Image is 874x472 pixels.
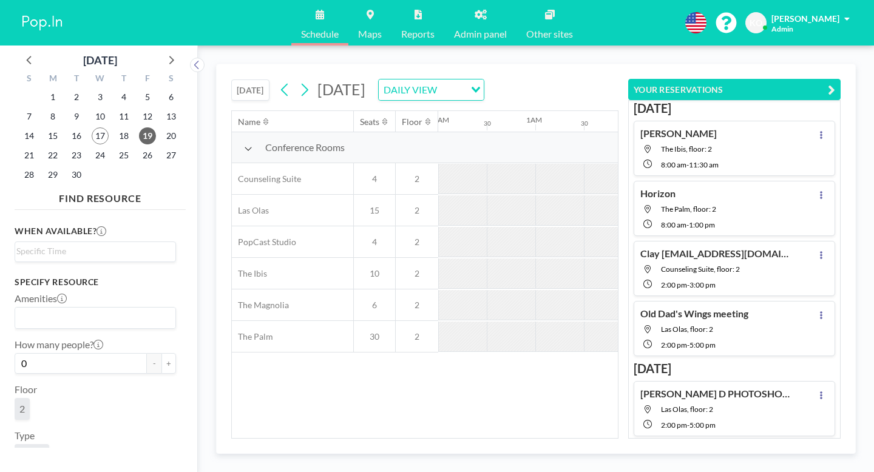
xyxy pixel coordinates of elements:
span: The Palm, floor: 2 [661,204,716,214]
input: Search for option [441,82,464,98]
span: Tuesday, September 16, 2025 [68,127,85,144]
span: 4 [354,237,395,248]
span: KO [750,18,762,29]
span: Admin panel [454,29,507,39]
span: Sunday, September 7, 2025 [21,108,38,125]
div: T [65,72,89,87]
span: Other sites [526,29,573,39]
span: Maps [358,29,382,39]
div: M [41,72,65,87]
span: 2:00 PM [661,420,687,430]
div: Floor [402,116,422,127]
h4: [PERSON_NAME] [640,127,717,140]
label: Type [15,430,35,442]
span: 11:30 AM [689,160,719,169]
div: W [89,72,112,87]
span: Wednesday, September 10, 2025 [92,108,109,125]
button: YOUR RESERVATIONS [628,79,841,100]
input: Search for option [16,310,169,326]
button: [DATE] [231,79,269,101]
h4: FIND RESOURCE [15,187,186,204]
button: - [147,353,161,374]
span: The Ibis [232,268,267,279]
span: PopCast Studio [232,237,296,248]
label: How many people? [15,339,103,351]
span: DAILY VIEW [381,82,439,98]
div: [DATE] [83,52,117,69]
span: Sunday, September 14, 2025 [21,127,38,144]
span: 30 [354,331,395,342]
span: The Magnolia [232,300,289,311]
div: S [159,72,183,87]
span: - [686,220,689,229]
span: 6 [354,300,395,311]
span: 2 [396,174,438,184]
span: Friday, September 19, 2025 [139,127,156,144]
span: 2:00 PM [661,340,687,349]
input: Search for option [16,244,169,258]
span: Thursday, September 11, 2025 [115,108,132,125]
span: Friday, September 12, 2025 [139,108,156,125]
span: Counseling Suite [232,174,301,184]
div: 12AM [429,115,449,124]
span: Saturday, September 6, 2025 [163,89,180,106]
span: 8:00 AM [661,220,686,229]
span: 10 [354,268,395,279]
span: Schedule [301,29,339,39]
span: Monday, September 1, 2025 [44,89,61,106]
h4: Old Dad's Wings meeting [640,308,748,320]
div: Search for option [15,242,175,260]
span: Tuesday, September 30, 2025 [68,166,85,183]
span: Las Olas, floor: 2 [661,405,713,414]
span: 2 [396,300,438,311]
span: [PERSON_NAME] [771,13,839,24]
span: 15 [354,205,395,216]
span: Tuesday, September 23, 2025 [68,147,85,164]
span: Saturday, September 27, 2025 [163,147,180,164]
div: F [135,72,159,87]
div: S [18,72,41,87]
span: 5:00 PM [689,420,716,430]
span: 2 [396,268,438,279]
span: 8:00 AM [661,160,686,169]
span: Monday, September 29, 2025 [44,166,61,183]
span: Thursday, September 18, 2025 [115,127,132,144]
span: Wednesday, September 17, 2025 [92,127,109,144]
span: Tuesday, September 2, 2025 [68,89,85,106]
span: Conference Rooms [265,141,345,153]
span: - [687,280,689,289]
div: T [112,72,135,87]
label: Amenities [15,292,67,305]
span: 2 [19,403,25,415]
span: 3:00 PM [689,280,716,289]
span: Monday, September 22, 2025 [44,147,61,164]
span: 2 [396,331,438,342]
span: Counseling Suite, floor: 2 [661,265,740,274]
span: 2:00 PM [661,280,687,289]
label: Floor [15,383,37,396]
span: - [687,340,689,349]
span: Sunday, September 21, 2025 [21,147,38,164]
span: Wednesday, September 24, 2025 [92,147,109,164]
span: Las Olas, floor: 2 [661,325,713,334]
span: Saturday, September 13, 2025 [163,108,180,125]
div: Search for option [379,79,484,100]
div: Name [238,116,260,127]
span: Tuesday, September 9, 2025 [68,108,85,125]
span: [DATE] [317,80,365,98]
span: Las Olas [232,205,269,216]
span: Wednesday, September 3, 2025 [92,89,109,106]
h3: [DATE] [634,361,835,376]
span: Admin [771,24,793,33]
h3: Specify resource [15,277,176,288]
span: 5:00 PM [689,340,716,349]
span: 1:00 PM [689,220,715,229]
h3: [DATE] [634,101,835,116]
span: 2 [396,205,438,216]
img: organization-logo [19,11,66,35]
span: 4 [354,174,395,184]
span: Friday, September 26, 2025 [139,147,156,164]
span: The Palm [232,331,273,342]
span: - [686,160,689,169]
span: Reports [401,29,435,39]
